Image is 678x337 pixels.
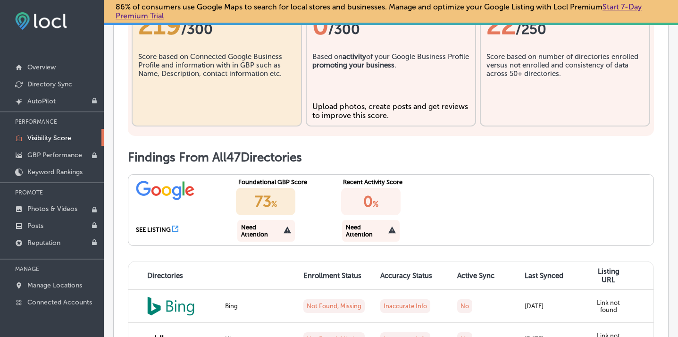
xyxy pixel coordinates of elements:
[341,188,401,215] div: 0
[343,52,366,61] b: activity
[457,299,472,313] label: No
[27,63,56,71] p: Overview
[138,9,295,41] div: 219
[241,224,284,238] div: Need Attention
[271,200,277,209] span: %
[136,226,171,233] div: SEE LISTING
[27,222,43,230] p: Posts
[116,2,642,20] a: Start 7-Day Premium Trial
[27,97,56,105] p: AutoPilot
[138,52,295,100] div: Score based on Connected Google Business Profile and information with in GBP such as Name, Descri...
[312,61,394,69] b: promoting your business
[116,2,666,20] p: 86% of consumers use Google Maps to search for local stores and businesses. Manage and optimize y...
[236,188,295,215] div: 73
[343,178,428,185] div: Recent Activity Score
[519,290,586,323] td: [DATE]
[519,261,586,290] th: Last Synced
[128,150,654,165] h1: Findings From All 47 Directories
[486,52,644,100] div: Score based on number of directories enrolled versus not enrolled and consistency of data across ...
[27,205,77,213] p: Photos & Videos
[27,298,92,306] p: Connected Accounts
[380,299,430,313] label: Inaccurate Info
[486,9,644,41] div: 22
[15,12,67,30] img: fda3e92497d09a02dc62c9cd864e3231.png
[312,102,469,120] div: Upload photos, create posts and get reviews to improve this score.
[312,9,469,41] div: 0
[298,261,375,290] th: Enrollment Status
[346,224,388,238] div: Need Attention
[27,281,82,289] p: Manage Locations
[586,261,653,290] th: Listing URL
[225,303,292,310] div: Bing
[597,299,620,313] label: Link not found
[375,261,452,290] th: Accuracy Status
[136,178,195,201] img: google.png
[27,168,83,176] p: Keyword Rankings
[27,134,71,142] p: Visibility Score
[27,151,82,159] p: GBP Performance
[27,80,72,88] p: Directory Sync
[516,21,546,38] span: /250
[312,52,469,100] div: Based on of your Google Business Profile .
[373,200,378,209] span: %
[27,239,60,247] p: Reputation
[238,178,324,185] div: Foundational GBP Score
[147,296,194,316] img: bing_Jjgns0f.png
[328,21,360,38] span: /300
[128,261,219,290] th: Directories
[452,261,519,290] th: Active Sync
[181,21,213,38] span: / 300
[303,299,365,313] label: Not Found, Missing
